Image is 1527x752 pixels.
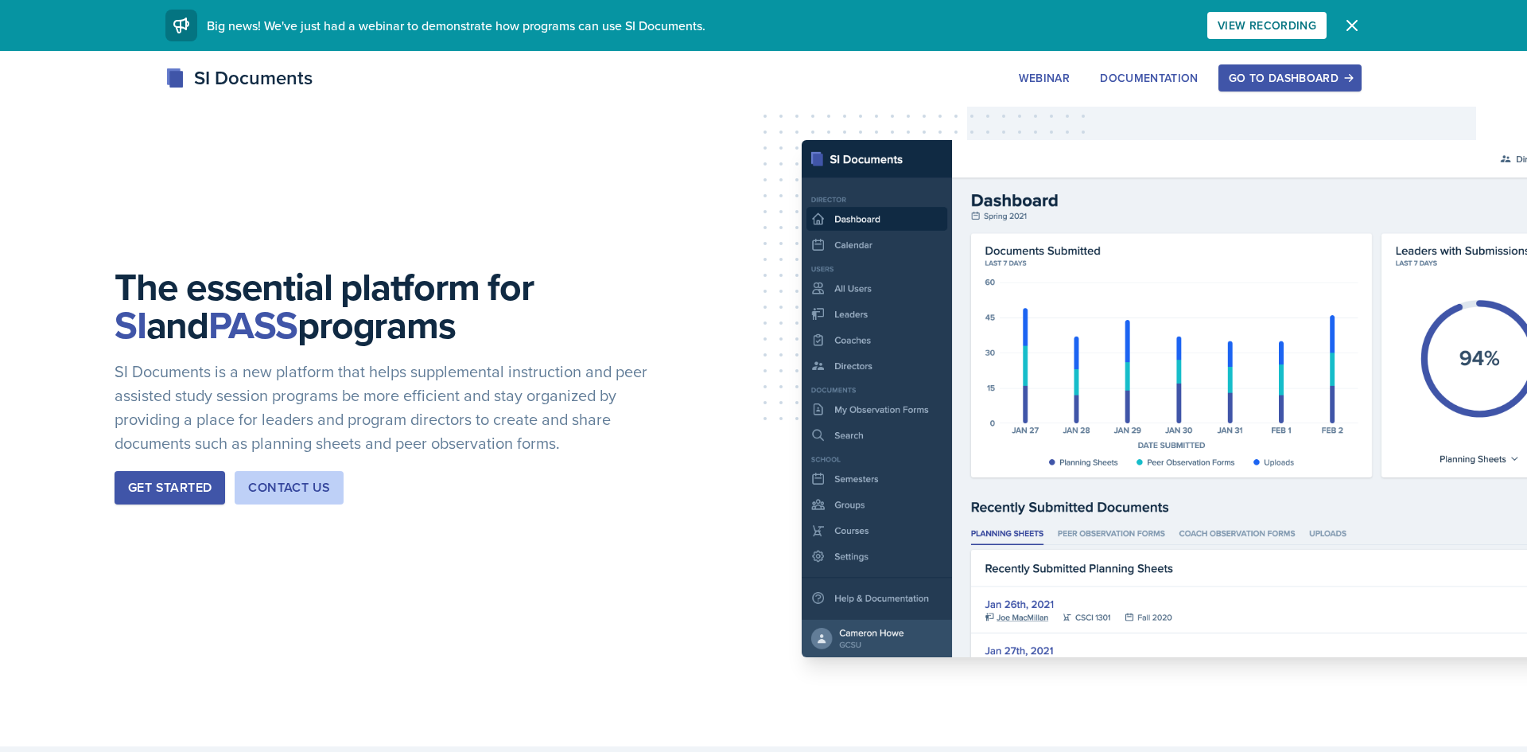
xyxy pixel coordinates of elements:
[1207,12,1327,39] button: View Recording
[1090,64,1209,92] button: Documentation
[1100,72,1199,84] div: Documentation
[235,471,344,505] button: Contact Us
[1019,72,1070,84] div: Webinar
[1229,72,1351,84] div: Go to Dashboard
[1218,19,1316,32] div: View Recording
[1218,64,1362,92] button: Go to Dashboard
[128,478,212,497] div: Get Started
[207,17,705,34] span: Big news! We've just had a webinar to demonstrate how programs can use SI Documents.
[1008,64,1080,92] button: Webinar
[248,478,330,497] div: Contact Us
[165,64,313,92] div: SI Documents
[115,471,225,505] button: Get Started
